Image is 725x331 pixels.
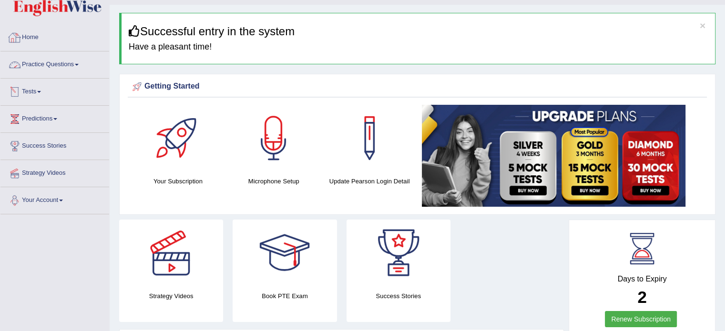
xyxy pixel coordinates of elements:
a: Strategy Videos [0,160,109,184]
h4: Your Subscription [135,176,221,186]
img: small5.jpg [422,105,685,207]
b: 2 [637,288,646,306]
a: Your Account [0,187,109,211]
h3: Successful entry in the system [129,25,708,38]
h4: Success Stories [347,291,450,301]
h4: Update Pearson Login Detail [327,176,413,186]
a: Success Stories [0,133,109,157]
h4: Strategy Videos [119,291,223,301]
h4: Have a pleasant time! [129,42,708,52]
h4: Microphone Setup [231,176,317,186]
div: Getting Started [130,80,705,94]
a: Tests [0,79,109,102]
a: Home [0,24,109,48]
a: Renew Subscription [605,311,677,327]
button: × [700,20,705,30]
a: Practice Questions [0,51,109,75]
a: Predictions [0,106,109,130]
h4: Book PTE Exam [233,291,337,301]
h4: Days to Expiry [580,275,705,283]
